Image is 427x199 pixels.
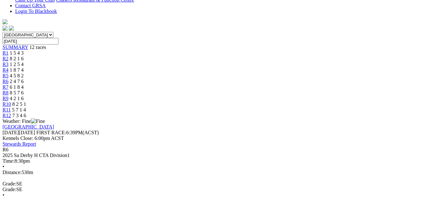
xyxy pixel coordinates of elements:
[3,62,9,67] a: R3
[3,118,45,124] span: Weather: Fine
[10,50,24,56] span: 1 5 4 3
[3,101,11,107] a: R10
[3,67,9,73] a: R4
[3,73,9,78] a: R5
[3,136,424,141] div: Kennels Close: 6:00pm ACST
[3,130,35,135] span: [DATE]
[3,45,28,50] a: SUMMARY
[12,101,26,107] span: 8 2 5 1
[9,26,14,31] img: twitter.svg
[3,79,9,84] a: R6
[15,3,46,8] a: Contact GRSA
[3,84,9,90] a: R7
[3,170,21,175] span: Distance:
[10,90,24,95] span: 8 5 7 6
[3,181,16,186] span: Grade:
[3,187,16,192] span: Grade:
[31,118,45,124] img: Fine
[3,50,9,56] a: R1
[3,56,9,61] a: R2
[10,56,24,61] span: 8 2 1 6
[29,45,46,50] span: 12 races
[3,26,8,31] img: facebook.svg
[3,124,54,130] a: [GEOGRAPHIC_DATA]
[36,130,66,135] span: FIRST RACE:
[10,79,24,84] span: 2 4 7 6
[12,113,26,118] span: 7 3 4 6
[10,84,24,90] span: 6 1 8 4
[3,130,19,135] span: [DATE]
[15,9,57,14] a: Login To Blackbook
[3,107,11,112] a: R11
[10,96,24,101] span: 4 2 1 6
[3,90,9,95] a: R8
[3,181,424,187] div: SE
[3,187,424,192] div: SE
[3,141,36,147] a: Stewards Report
[36,130,99,135] span: 6:39PM(ACST)
[3,96,9,101] a: R9
[3,38,58,45] input: Select date
[10,67,24,73] span: 1 8 7 4
[3,164,4,169] span: •
[12,107,26,112] span: 5 7 1 4
[10,62,24,67] span: 1 2 5 4
[3,170,424,175] div: 530m
[3,158,424,164] div: 8:30pm
[10,73,24,78] span: 4 5 8 2
[3,158,15,164] span: Time:
[3,153,424,158] div: 2025 Sa Derby H CTA Division1
[3,147,9,152] span: R6
[3,192,4,198] span: •
[3,19,8,24] img: logo-grsa-white.png
[3,113,11,118] a: R12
